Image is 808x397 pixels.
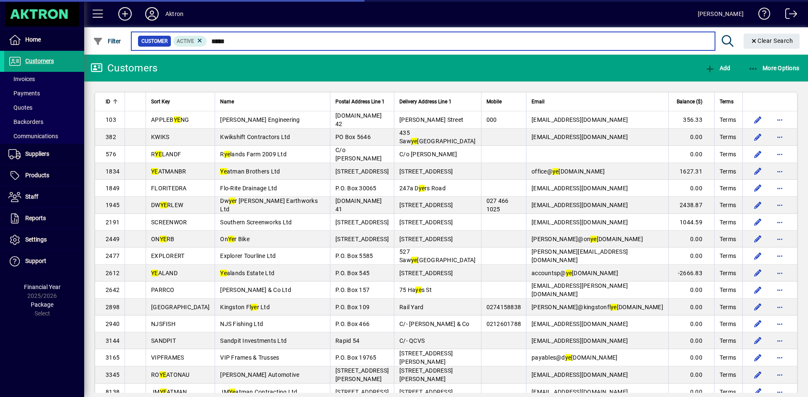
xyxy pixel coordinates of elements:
span: payables@d [DOMAIN_NAME] [532,354,617,361]
span: Add [705,65,730,71]
button: More options [773,232,787,246]
span: [DOMAIN_NAME] 42 [335,112,382,127]
span: [STREET_ADDRESS] [399,168,453,175]
span: Home [25,36,41,43]
span: Sort Key [151,97,170,106]
button: More options [773,165,787,178]
span: FLORITEDRA [151,185,187,192]
span: Kwikshift Contractors Ltd [220,134,290,140]
button: Edit [751,368,765,381]
span: APPLEB NG [151,116,189,123]
span: ATMANBR [151,168,186,175]
span: P.O. Box 5585 [335,252,373,259]
button: Edit [751,300,765,314]
button: Edit [751,283,765,297]
span: C/o [PERSON_NAME] [335,147,382,162]
em: Ye [220,270,227,276]
td: 0.00 [668,281,714,299]
span: Postal Address Line 1 [335,97,385,106]
span: [STREET_ADDRESS][PERSON_NAME] [399,367,453,382]
span: 000 [486,116,497,123]
span: Support [25,258,46,264]
span: [PERSON_NAME][EMAIL_ADDRESS][DOMAIN_NAME] [532,248,628,263]
button: Edit [751,216,765,229]
span: [EMAIL_ADDRESS][DOMAIN_NAME] [532,219,628,226]
span: [EMAIL_ADDRESS][DOMAIN_NAME] [532,134,628,140]
em: ye [224,151,231,158]
button: More options [773,334,787,347]
span: [PERSON_NAME] Street [399,116,463,123]
span: 382 [106,134,116,140]
span: 0212601788 [486,321,521,327]
span: Settings [25,236,47,243]
a: Quotes [4,100,84,115]
span: Suppliers [25,150,49,157]
span: NJS Fishing Ltd [220,321,263,327]
span: 3144 [106,337,120,344]
span: [PERSON_NAME]@on [DOMAIN_NAME] [532,236,643,242]
span: Sandpit Investments Ltd [220,337,287,344]
span: [STREET_ADDRESS] [399,270,453,276]
span: 75 Ha s St [399,287,432,293]
span: [EMAIL_ADDRESS][DOMAIN_NAME] [532,116,628,123]
span: [PERSON_NAME] & Co Ltd [220,287,291,293]
em: YE [160,202,167,208]
span: ALAND [151,270,178,276]
span: Terms [720,353,736,362]
span: P.O. Box 545 [335,270,369,276]
span: atman Brothers Ltd [220,168,280,175]
button: More Options [746,60,802,76]
span: Active [177,38,194,44]
span: 435 Saw [GEOGRAPHIC_DATA] [399,129,476,145]
span: On r Bike [220,236,250,242]
span: ID [106,97,110,106]
td: 356.33 [668,111,714,129]
span: R lands Farm 2009 Ltd [220,151,287,158]
a: Backorders [4,115,84,129]
span: Kingston Fl r Ltd [220,304,270,310]
span: Terms [720,218,736,226]
span: 2191 [106,219,120,226]
span: Products [25,172,49,179]
button: Edit [751,317,765,331]
span: [PERSON_NAME] Automotive [220,371,299,378]
span: Rail Yard [399,304,423,310]
span: [DOMAIN_NAME] 41 [335,197,382,213]
span: [STREET_ADDRESS][PERSON_NAME] [335,367,389,382]
td: 0.00 [668,366,714,384]
span: PARRCO [151,287,175,293]
span: [PERSON_NAME]@kingstonfl [DOMAIN_NAME] [532,304,663,310]
span: 103 [106,116,116,123]
span: office@ [DOMAIN_NAME] [532,168,605,175]
span: [STREET_ADDRESS] [335,168,389,175]
a: Invoices [4,72,84,86]
em: Ye [228,236,235,242]
span: P.O. Box 30065 [335,185,377,192]
em: ye [611,304,617,310]
td: 2438.87 [668,197,714,214]
span: [EMAIL_ADDRESS][PERSON_NAME][DOMAIN_NAME] [532,282,628,297]
span: 1849 [106,185,120,192]
button: Edit [751,232,765,246]
button: Clear [744,34,800,49]
span: 2477 [106,252,120,259]
span: 1834 [106,168,120,175]
span: 8138 [106,389,120,395]
span: Terms [720,320,736,328]
span: Terms [720,116,736,124]
em: ye [251,304,257,310]
button: Edit [751,249,765,263]
span: [STREET_ADDRESS] [335,389,389,395]
span: [STREET_ADDRESS][PERSON_NAME] [399,350,453,365]
button: More options [773,317,787,331]
em: YE [174,116,181,123]
button: Edit [751,181,765,195]
em: Ye [220,168,227,175]
button: Edit [751,165,765,178]
span: Customers [25,58,54,64]
a: Home [4,29,84,50]
button: More options [773,266,787,280]
button: Edit [751,147,765,161]
button: More options [773,147,787,161]
div: Aktron [165,7,183,21]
